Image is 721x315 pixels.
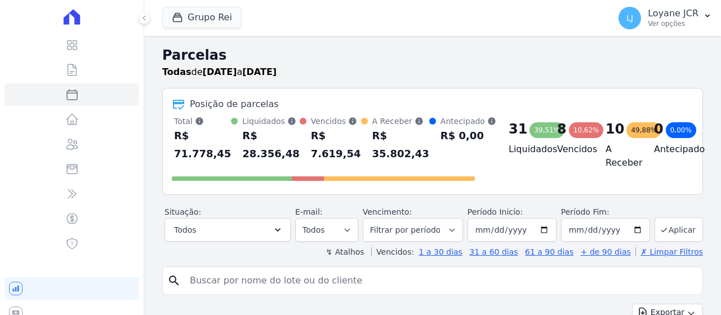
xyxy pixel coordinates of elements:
[469,247,518,256] a: 31 a 60 dias
[561,206,650,218] label: Período Fim:
[654,143,684,156] h4: Antecipado
[440,127,496,145] div: R$ 0,00
[666,122,696,138] div: 0,00%
[162,65,277,79] p: de a
[174,127,231,163] div: R$ 71.778,45
[174,116,231,127] div: Total
[606,120,624,138] div: 10
[569,122,604,138] div: 10,62%
[174,223,196,237] span: Todos
[648,8,698,19] p: Loyane JCR
[557,120,567,138] div: 8
[183,269,698,292] input: Buscar por nome do lote ou do cliente
[626,14,633,22] span: LJ
[162,66,192,77] strong: Todas
[295,207,323,216] label: E-mail:
[557,143,588,156] h4: Vencidos
[372,116,429,127] div: A Receber
[609,2,721,34] button: LJ Loyane JCR Ver opções
[626,122,661,138] div: 49,88%
[581,247,631,256] a: + de 90 dias
[529,122,564,138] div: 39,51%
[419,247,462,256] a: 1 a 30 dias
[162,45,703,65] h2: Parcelas
[190,97,279,111] div: Posição de parcelas
[363,207,412,216] label: Vencimento:
[203,66,237,77] strong: [DATE]
[164,207,201,216] label: Situação:
[242,127,299,163] div: R$ 28.356,48
[509,120,527,138] div: 31
[440,116,496,127] div: Antecipado
[311,127,361,163] div: R$ 7.619,54
[509,143,539,156] h4: Liquidados
[606,143,636,170] h4: A Receber
[326,247,364,256] label: ↯ Atalhos
[468,207,523,216] label: Período Inicío:
[525,247,573,256] a: 61 a 90 dias
[655,218,703,242] button: Aplicar
[648,19,698,28] p: Ver opções
[654,120,664,138] div: 0
[635,247,703,256] a: ✗ Limpar Filtros
[242,66,277,77] strong: [DATE]
[372,127,429,163] div: R$ 35.802,43
[167,274,181,287] i: search
[164,218,291,242] button: Todos
[311,116,361,127] div: Vencidos
[242,116,299,127] div: Liquidados
[162,7,242,28] button: Grupo Rei
[371,247,414,256] label: Vencidos:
